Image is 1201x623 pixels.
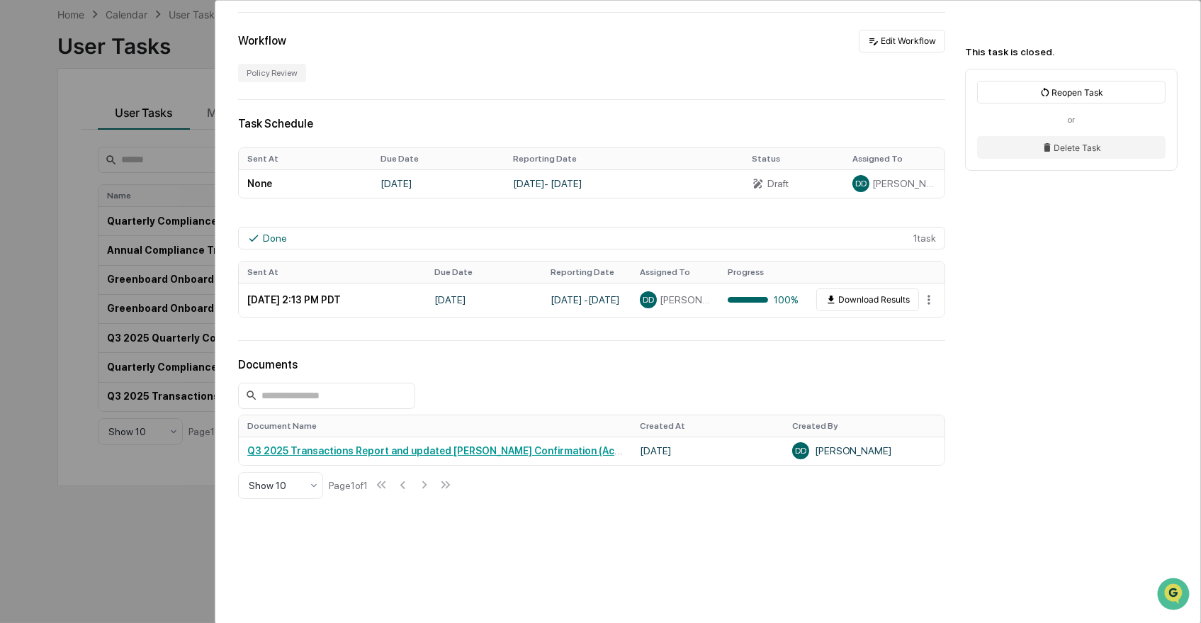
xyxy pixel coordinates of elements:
span: Attestations [117,252,176,266]
div: This task is closed. [965,46,1178,57]
button: Start new chat [241,113,258,130]
div: Draft [767,178,789,189]
th: Sent At [239,262,426,283]
button: Download Results [816,288,919,311]
div: Past conversations [14,157,95,169]
a: 🔎Data Lookup [9,273,95,298]
div: Start new chat [64,108,232,123]
td: [DATE] [631,437,783,465]
th: Assigned To [844,148,945,169]
div: 🖐️ [14,253,26,264]
div: 🔎 [14,280,26,291]
a: Powered byPylon [100,313,171,324]
th: Created At [631,415,783,437]
span: DD [855,179,867,189]
div: Workflow [238,34,286,47]
th: Due Date [372,148,505,169]
th: Due Date [426,262,542,283]
span: DD [795,446,806,456]
div: Policy Review [238,64,306,82]
div: or [977,115,1166,125]
td: [DATE] - [DATE] [542,283,631,317]
button: Reopen Task [977,81,1166,103]
div: 1 task [238,227,945,249]
button: Delete Task [977,136,1166,159]
td: [DATE] [372,169,505,198]
iframe: Open customer support [1156,576,1194,614]
div: We're available if you need us! [64,123,195,134]
button: See all [220,155,258,172]
span: Data Lookup [28,279,89,293]
a: 🗄️Attestations [97,246,181,271]
th: Created By [784,415,945,437]
th: Document Name [239,415,631,437]
th: Reporting Date [505,148,744,169]
th: Progress [719,262,807,283]
span: [DATE] [125,193,154,204]
div: [PERSON_NAME] [792,442,936,459]
div: 🗄️ [103,253,114,264]
td: None [239,169,372,198]
img: 8933085812038_c878075ebb4cc5468115_72.jpg [30,108,55,134]
span: • [118,193,123,204]
th: Status [743,148,844,169]
div: Documents [238,358,945,371]
div: Task Schedule [238,117,945,130]
div: Page 1 of 1 [329,480,368,491]
th: Reporting Date [542,262,631,283]
td: [DATE] - [DATE] [505,169,744,198]
span: Pylon [141,313,171,324]
td: [DATE] 2:13 PM PDT [239,283,426,317]
span: DD [643,295,654,305]
img: Jack Rasmussen [14,179,37,202]
td: [DATE] [426,283,542,317]
span: [PERSON_NAME] [44,193,115,204]
span: Preclearance [28,252,91,266]
span: [PERSON_NAME] [872,178,936,189]
div: 100% [728,294,799,305]
img: 1746055101610-c473b297-6a78-478c-a979-82029cc54cd1 [14,108,40,134]
div: Done [263,232,287,244]
button: Edit Workflow [859,30,945,52]
img: 1746055101610-c473b297-6a78-478c-a979-82029cc54cd1 [28,193,40,205]
th: Sent At [239,148,372,169]
a: 🖐️Preclearance [9,246,97,271]
a: Q3 2025 Transactions Report and updated [PERSON_NAME] Confirmation (Access Persons) (1) - [PERSON... [247,445,825,456]
th: Assigned To [631,262,719,283]
p: How can we help? [14,30,258,52]
span: [PERSON_NAME] [660,294,711,305]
